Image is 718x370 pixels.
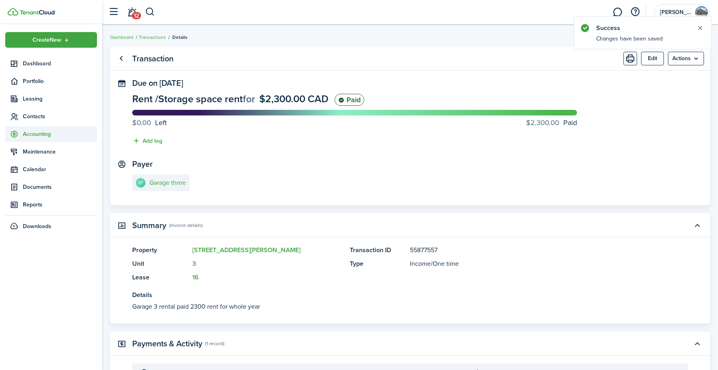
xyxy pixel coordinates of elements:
[23,59,97,68] span: Dashboard
[124,2,139,22] a: Notifications
[5,32,97,48] button: Open menu
[132,54,173,63] panel-main-title: Transaction
[410,259,431,268] span: Income
[690,337,704,350] button: Toggle accordion
[192,245,301,255] a: [STREET_ADDRESS][PERSON_NAME]
[259,91,329,106] span: $2,300.00 CAD
[596,23,688,33] notify-title: Success
[110,245,710,323] panel-main-body: Toggle accordion
[623,52,637,65] button: Print
[694,22,706,34] button: Close notify
[23,200,97,209] span: Reports
[23,165,97,174] span: Calendar
[695,6,708,19] img: Vick
[335,94,364,106] status: Paid
[132,339,202,348] panel-main-title: Payments & Activity
[132,221,166,230] panel-main-title: Summary
[23,112,97,121] span: Contacts
[20,10,54,15] img: TenantCloud
[32,37,61,43] span: Create New
[132,117,167,128] progress-caption-label: Left
[132,273,188,282] panel-main-title: Lease
[690,218,704,232] button: Toggle accordion
[136,178,145,188] avatar-text: GT
[350,245,406,255] panel-main-title: Transaction ID
[132,77,183,89] span: Due on [DATE]
[132,117,151,128] progress-caption-label-value: $0.00
[172,34,188,41] span: Details
[23,95,97,103] span: Leasing
[433,259,459,268] span: One time
[628,5,642,19] button: Open resource center
[145,5,155,19] button: Search
[243,91,255,106] span: for
[574,34,712,49] notify-body: Changes have been saved
[132,174,190,191] a: GTGarage three
[526,117,559,128] progress-caption-label-value: $2,300.00
[192,259,196,268] a: 3
[139,34,166,41] a: Transactions
[410,259,664,269] panel-main-description: /
[132,136,162,146] button: Add tag
[668,52,704,65] button: Open menu
[5,197,97,212] a: Reports
[23,130,97,138] span: Accounting
[132,12,141,19] span: 12
[610,2,625,22] a: Messaging
[8,8,18,16] img: TenantCloud
[132,302,664,311] panel-main-description: Garage 3 rental paid 2300 rent for whole year
[5,56,97,71] a: Dashboard
[132,259,188,269] panel-main-title: Unit
[132,91,243,106] span: Rent / Storage space rent
[149,179,186,186] e-details-info-title: Garage three
[23,222,51,230] span: Downloads
[23,77,97,85] span: Portfolio
[192,273,199,282] a: 16
[641,52,664,65] button: Edit
[132,160,153,169] panel-main-title: Payer
[526,117,577,128] progress-caption-label: Paid
[350,259,406,269] panel-main-title: Type
[106,4,121,20] button: Open sidebar
[205,340,224,347] panel-main-subtitle: (1 record)
[114,52,128,65] a: Go back
[660,10,692,15] span: Vick
[410,245,664,255] panel-main-description: 55877557
[110,34,133,41] a: Dashboard
[132,245,188,255] panel-main-title: Property
[169,222,203,229] panel-main-subtitle: (Invoice details)
[23,148,97,156] span: Maintenance
[132,290,664,300] panel-main-title: Details
[668,52,704,65] menu-btn: Actions
[23,183,97,191] span: Documents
